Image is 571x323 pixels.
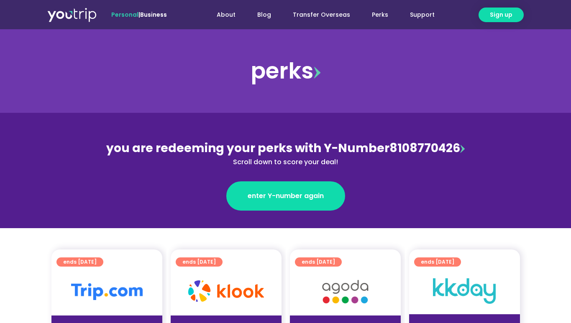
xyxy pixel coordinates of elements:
a: ends [DATE] [295,257,342,267]
a: About [206,7,246,23]
span: Sign up [490,10,512,19]
span: you are redeeming your perks with Y-Number [106,140,389,156]
span: | [111,10,167,19]
a: enter Y-number again [226,181,345,211]
a: ends [DATE] [414,257,461,267]
a: ends [DATE] [56,257,103,267]
div: 8108770426 [104,140,467,167]
span: ends [DATE] [302,257,335,267]
span: Personal [111,10,138,19]
a: Blog [246,7,282,23]
a: Perks [361,7,399,23]
a: Transfer Overseas [282,7,361,23]
a: Business [140,10,167,19]
span: ends [DATE] [421,257,454,267]
span: enter Y-number again [248,191,324,201]
span: ends [DATE] [63,257,97,267]
a: Support [399,7,446,23]
a: ends [DATE] [176,257,223,267]
span: ends [DATE] [182,257,216,267]
nav: Menu [189,7,446,23]
a: Sign up [479,8,524,22]
div: Scroll down to score your deal! [104,157,467,167]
